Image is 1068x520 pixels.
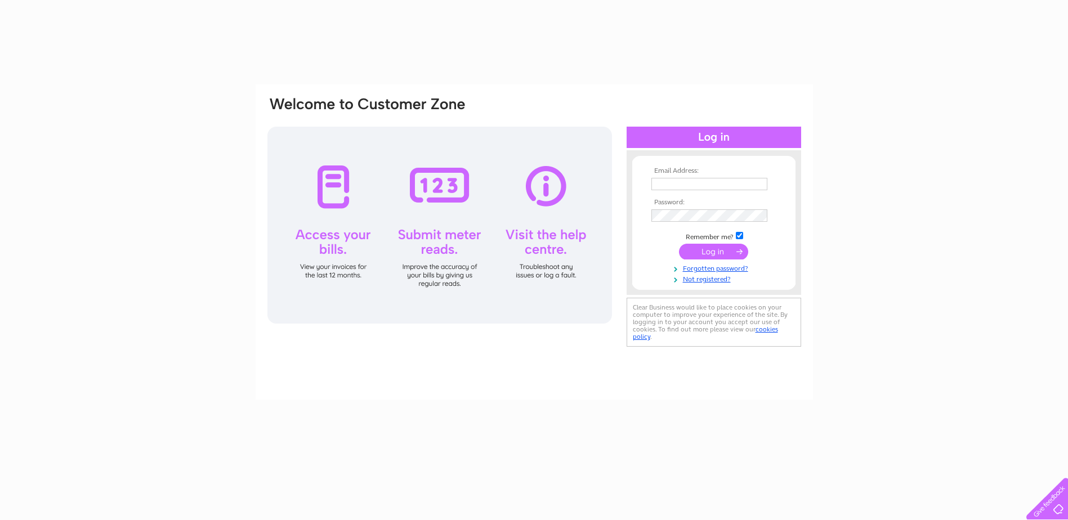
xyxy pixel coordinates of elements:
[679,244,748,259] input: Submit
[649,167,779,175] th: Email Address:
[651,273,779,284] a: Not registered?
[627,298,801,347] div: Clear Business would like to place cookies on your computer to improve your experience of the sit...
[649,199,779,207] th: Password:
[649,230,779,241] td: Remember me?
[651,262,779,273] a: Forgotten password?
[633,325,778,340] a: cookies policy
